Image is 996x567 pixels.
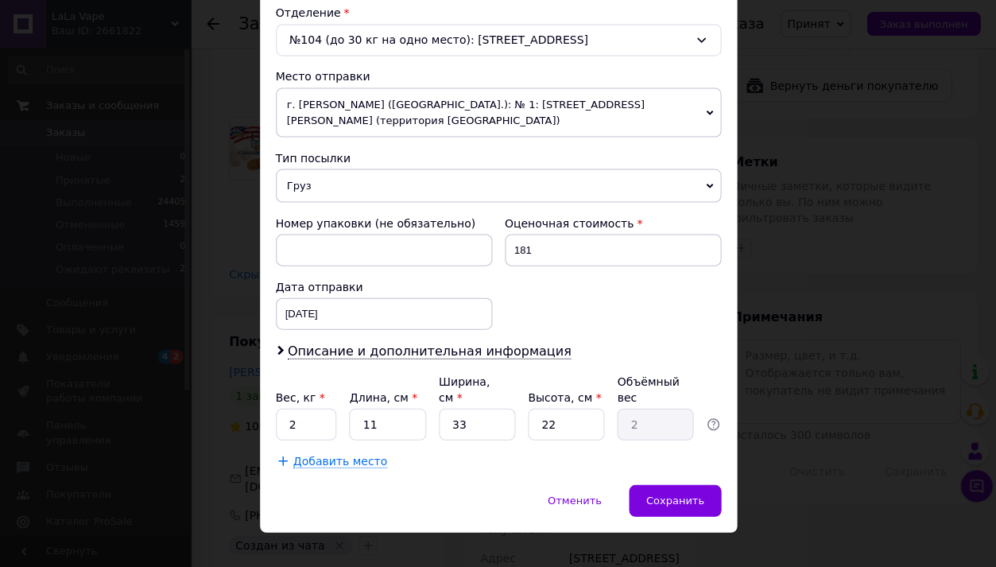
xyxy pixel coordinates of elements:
div: Дата отправки [276,278,492,294]
span: Сохранить [645,494,703,506]
div: Номер упаковки (не обязательно) [276,215,492,231]
span: Тип посылки [276,151,351,164]
span: Отменить [548,494,602,506]
span: Груз [276,169,721,202]
span: г. [PERSON_NAME] ([GEOGRAPHIC_DATA].): № 1: [STREET_ADDRESS][PERSON_NAME] (территория [GEOGRAPHIC... [276,87,721,137]
div: №104 (до 30 кг на одно место): [STREET_ADDRESS] [276,24,721,56]
label: Длина, см [349,390,417,403]
span: Добавить место [293,454,388,468]
div: Отделение [276,5,721,21]
label: Высота, см [528,390,601,403]
span: Описание и дополнительная информация [288,343,572,359]
div: Оценочная стоимость [505,215,721,231]
label: Ширина, см [439,375,490,403]
label: Вес, кг [276,390,325,403]
span: Место отправки [276,70,370,83]
div: Объёмный вес [617,373,693,405]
